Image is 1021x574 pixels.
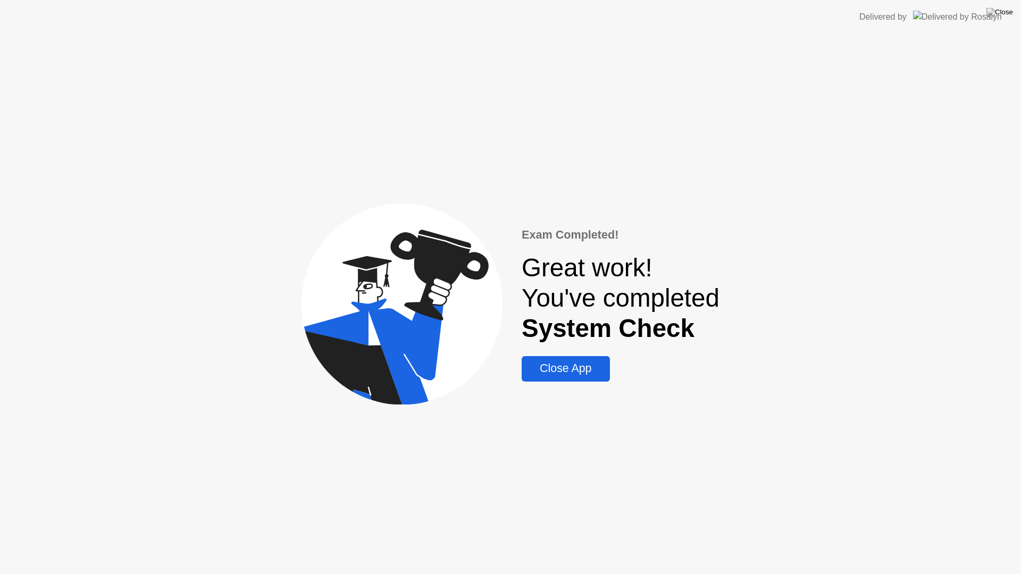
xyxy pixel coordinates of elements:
[522,314,694,342] b: System Check
[525,362,606,375] div: Close App
[859,11,907,23] div: Delivered by
[522,356,609,382] button: Close App
[522,226,719,243] div: Exam Completed!
[986,8,1013,16] img: Close
[522,252,719,343] div: Great work! You've completed
[913,11,1002,23] img: Delivered by Rosalyn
